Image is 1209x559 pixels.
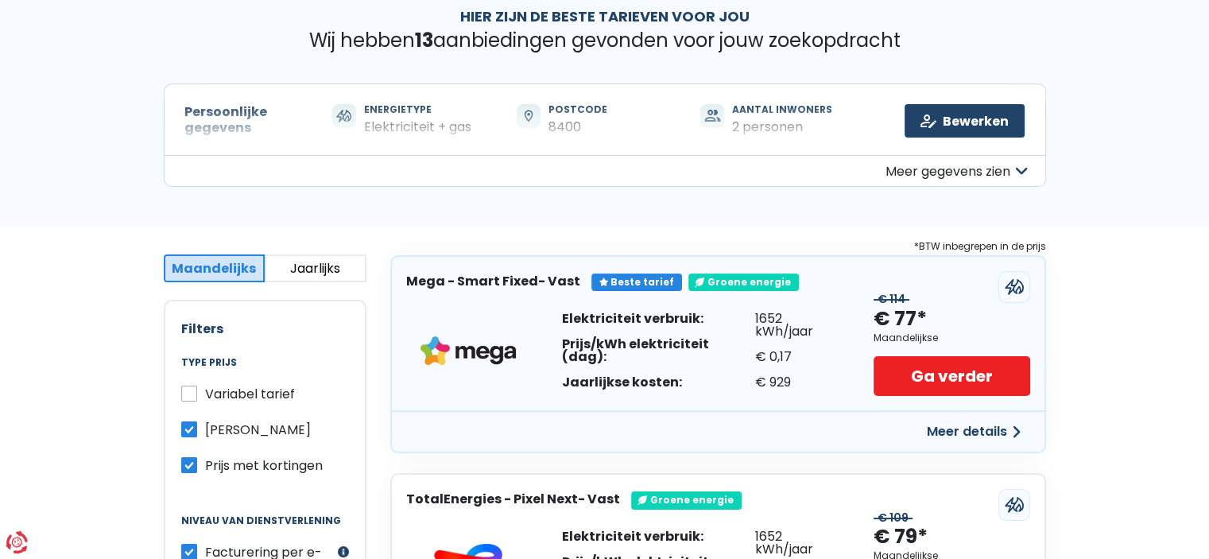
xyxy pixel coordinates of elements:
[755,530,843,556] div: 1652 kWh/jaar
[420,336,516,365] img: Mega
[874,511,913,525] div: € 109
[688,274,799,291] div: Groene energie
[874,356,1029,396] a: Ga verder
[265,254,366,282] button: Jaarlijks
[755,376,843,389] div: € 929
[917,417,1030,446] button: Meer details
[181,321,349,336] h2: Filters
[164,29,1046,52] p: Wij hebben aanbiedingen gevonden voor jouw zoekopdracht
[181,515,349,542] legend: Niveau van dienstverlening
[755,351,843,363] div: € 0,17
[390,238,1046,255] div: *BTW inbegrepen in de prijs
[874,293,909,306] div: € 114
[591,274,682,291] div: Beste tarief
[205,385,295,403] span: Variabel tarief
[905,104,1025,138] a: Bewerken
[631,491,742,509] div: Groene energie
[562,376,755,389] div: Jaarlijkse kosten:
[562,338,755,363] div: Prijs/kWh elektriciteit (dag):
[562,530,755,543] div: Elektriciteit verbruik:
[164,155,1046,187] button: Meer gegevens zien
[415,27,433,53] span: 13
[755,312,843,338] div: 1652 kWh/jaar
[205,456,323,475] span: Prijs met kortingen
[205,421,311,439] span: [PERSON_NAME]
[181,357,349,384] legend: Type prijs
[874,332,938,344] div: Maandelijkse
[406,491,620,507] h3: TotalEnergies - Pixel Next- Vast
[874,306,927,332] div: € 77*
[874,524,928,550] div: € 79*
[164,254,265,282] button: Maandelijks
[164,8,1046,25] h1: Hier zijn de beste tarieven voor jou
[406,274,580,289] h3: Mega - Smart Fixed- Vast
[562,312,755,325] div: Elektriciteit verbruik:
